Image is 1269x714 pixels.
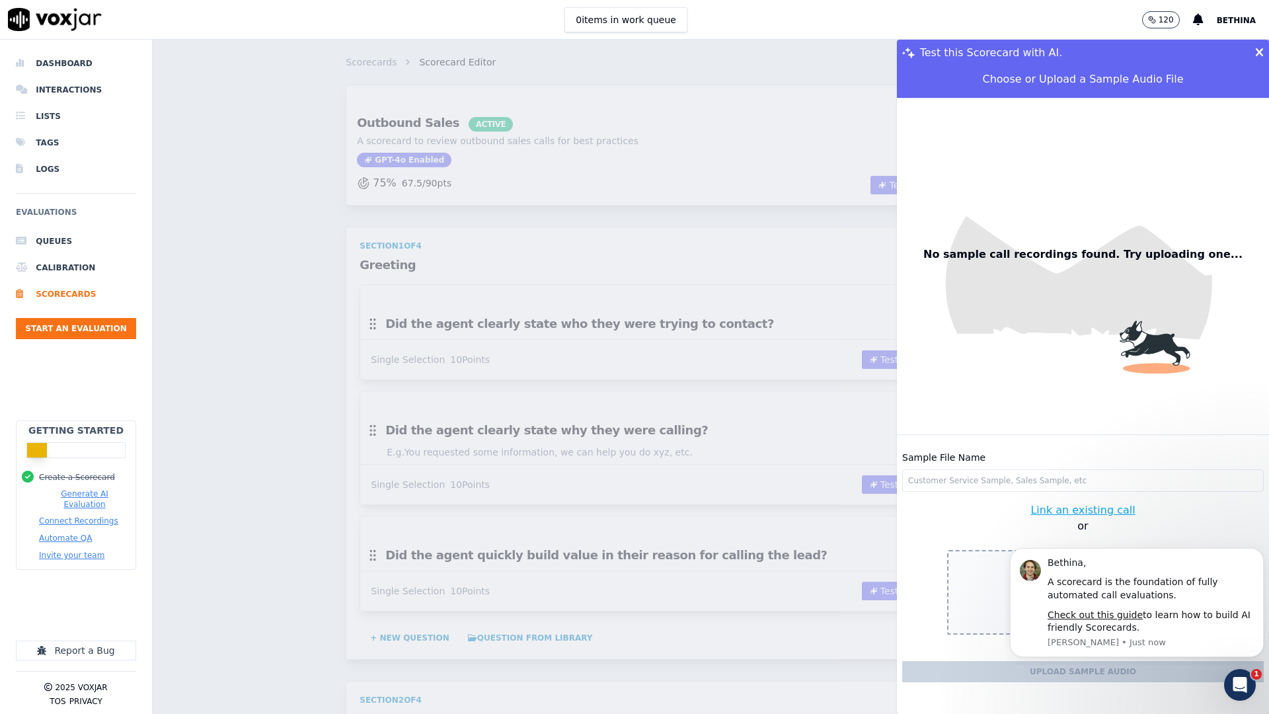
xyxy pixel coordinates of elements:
button: Upload an Audio File (audio files only) [947,550,1218,635]
p: 2025 Voxjar [55,682,107,693]
a: Logs [16,156,136,182]
button: Generate AI Evaluation [39,489,130,510]
label: Sample File Name [902,451,1264,464]
p: 120 [1159,15,1174,25]
button: 0items in work queue [564,7,687,32]
a: Lists [16,103,136,130]
input: Customer Service Sample, Sales Sample, etc [902,469,1264,492]
a: Scorecards [16,281,136,307]
button: 120 [1142,11,1180,28]
p: No sample call recordings found. Try uploading one... [918,247,1248,262]
button: Upload Sample Audio [902,661,1264,682]
h2: Getting Started [28,424,124,437]
button: Bethina [1217,12,1269,28]
h6: Evaluations [16,204,136,228]
button: Automate QA [39,533,92,543]
span: 1 [1251,669,1262,680]
button: Link an existing call [1030,502,1135,518]
span: Bethina [1217,16,1256,25]
button: Create a Scorecard [39,472,115,483]
button: Report a Bug [16,641,136,660]
a: Calibration [16,255,136,281]
iframe: Intercom live chat [1224,669,1256,701]
button: Start an Evaluation [16,318,136,339]
div: Test this Scorecard with AI. [897,40,1269,66]
a: Tags [16,130,136,156]
button: TOS [50,696,65,707]
button: Connect Recordings [39,516,118,526]
img: voxjar logo [8,8,102,31]
button: 120 [1142,11,1193,28]
a: Queues [16,228,136,255]
p: or [902,518,1264,534]
iframe: Intercom notifications message [1005,536,1269,665]
a: Interactions [16,77,136,103]
button: Invite your team [39,550,104,561]
a: Dashboard [16,50,136,77]
button: Privacy [69,696,102,707]
div: Choose or Upload a Sample Audio File [977,66,1188,93]
img: fun dog [902,74,1264,436]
